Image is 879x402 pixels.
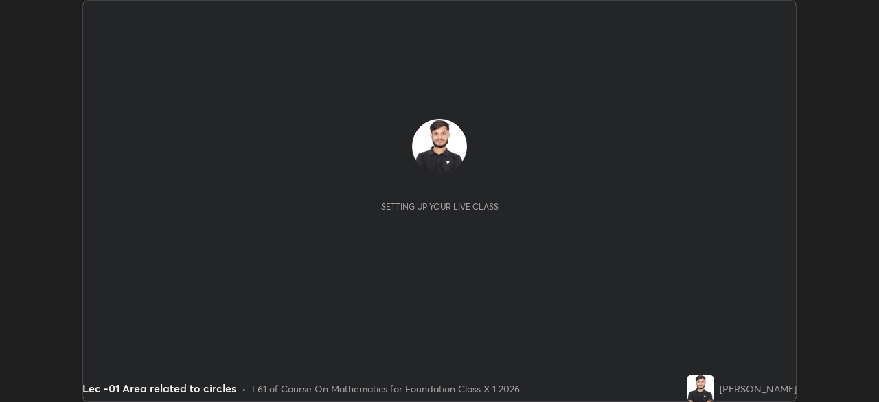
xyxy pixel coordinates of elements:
img: e9509afeb8d349309d785b2dea92ae11.jpg [687,375,714,402]
div: [PERSON_NAME] [720,381,797,396]
div: Setting up your live class [381,201,499,212]
img: e9509afeb8d349309d785b2dea92ae11.jpg [412,119,467,174]
div: • [242,381,247,396]
div: L61 of Course On Mathematics for Foundation Class X 1 2026 [252,381,520,396]
div: Lec -01 Area related to circles [82,380,236,397]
